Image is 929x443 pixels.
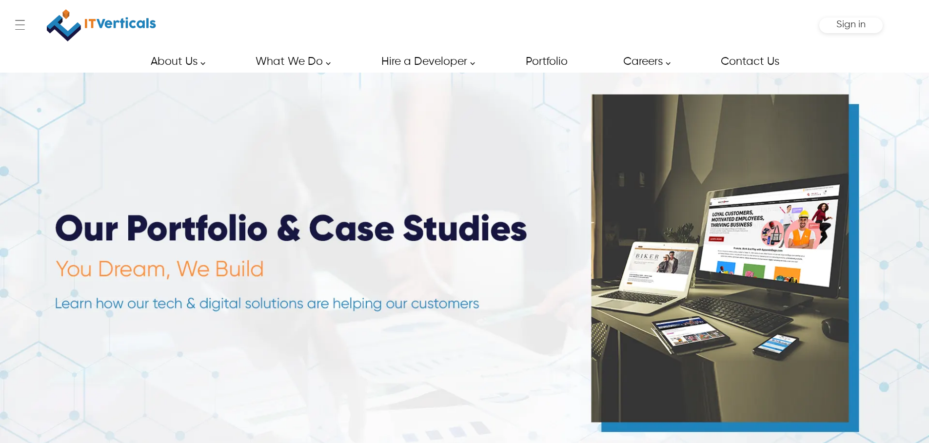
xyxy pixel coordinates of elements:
[370,51,480,73] a: Hire a Developer
[244,51,336,73] a: What We Do
[836,22,866,29] a: Sign in
[47,5,156,46] img: IT Verticals Inc
[514,51,578,73] a: Portfolio
[139,51,211,73] a: About Us
[612,51,676,73] a: Careers
[836,19,866,30] span: Sign in
[46,5,157,46] a: IT Verticals Inc
[710,51,790,73] a: Contact Us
